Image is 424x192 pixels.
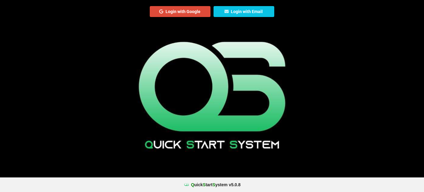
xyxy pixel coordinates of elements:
span: S [212,182,215,187]
button: Login with Google [150,6,210,17]
span: S [203,182,206,187]
img: favicon.ico [183,182,190,188]
button: Login with Email [214,6,274,17]
b: uick tart ystem v 5.0.8 [191,182,241,188]
span: Q [191,182,194,187]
